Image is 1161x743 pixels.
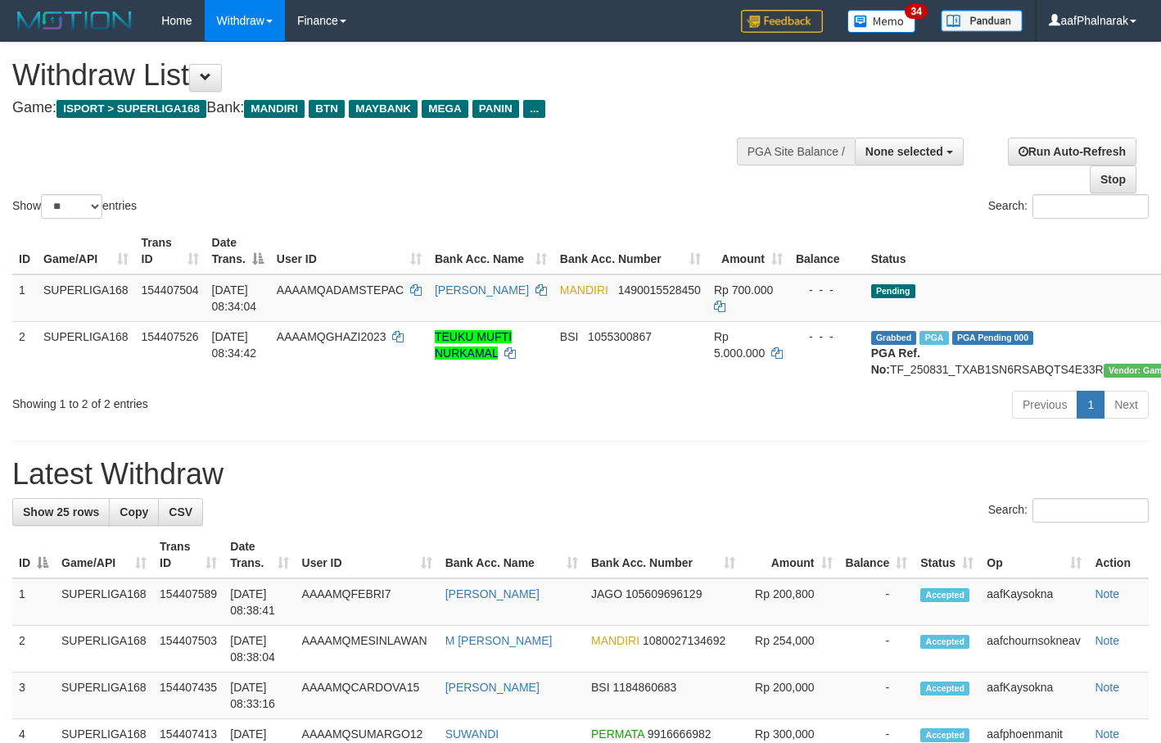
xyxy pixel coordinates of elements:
a: Next [1104,391,1149,419]
span: ISPORT > SUPERLIGA168 [56,100,206,118]
td: SUPERLIGA168 [55,673,153,719]
td: SUPERLIGA168 [55,626,153,673]
td: [DATE] 08:33:16 [224,673,295,719]
td: 2 [12,321,37,384]
th: ID: activate to sort column descending [12,532,55,578]
th: Action [1088,532,1149,578]
th: ID [12,228,37,274]
th: User ID: activate to sort column ascending [270,228,428,274]
span: Marked by aafandaneth [919,331,948,345]
span: Copy 1080027134692 to clipboard [643,634,725,647]
a: Stop [1090,165,1136,193]
div: PGA Site Balance / [737,138,855,165]
td: 1 [12,274,37,322]
th: Date Trans.: activate to sort column descending [206,228,270,274]
td: - [839,626,915,673]
a: [PERSON_NAME] [445,587,540,600]
a: Note [1095,727,1119,741]
td: [DATE] 08:38:04 [224,626,295,673]
td: SUPERLIGA168 [37,274,135,322]
td: AAAAMQMESINLAWAN [296,626,439,673]
span: 154407504 [142,283,199,297]
span: [DATE] 08:34:04 [212,283,257,313]
td: 154407503 [153,626,224,673]
div: - - - [796,328,858,345]
td: [DATE] 08:38:41 [224,578,295,626]
span: None selected [865,145,943,158]
a: Previous [1012,391,1077,419]
th: Amount: activate to sort column ascending [707,228,789,274]
span: BSI [560,330,579,343]
th: Date Trans.: activate to sort column ascending [224,532,295,578]
span: CSV [169,505,192,519]
span: ... [523,100,545,118]
td: 1 [12,578,55,626]
span: MAYBANK [349,100,418,118]
h4: Game: Bank: [12,100,757,116]
th: Trans ID: activate to sort column ascending [135,228,206,274]
span: BSI [591,681,610,694]
td: Rp 254,000 [742,626,839,673]
div: Showing 1 to 2 of 2 entries [12,389,472,412]
a: Show 25 rows [12,498,110,526]
span: Copy 105609696129 to clipboard [626,587,702,600]
span: 154407526 [142,330,199,343]
th: Game/API: activate to sort column ascending [37,228,135,274]
th: Amount: activate to sort column ascending [742,532,839,578]
td: 154407589 [153,578,224,626]
span: Pending [871,284,915,298]
a: 1 [1077,391,1105,419]
span: [DATE] 08:34:42 [212,330,257,360]
span: Rp 700.000 [714,283,773,297]
button: None selected [855,138,964,165]
a: [PERSON_NAME] [445,681,540,694]
img: panduan.png [941,10,1023,32]
label: Search: [988,194,1149,219]
th: Balance [789,228,865,274]
span: JAGO [591,587,622,600]
td: aafchournsokneav [980,626,1088,673]
span: Copy 1184860683 to clipboard [612,681,676,694]
span: PANIN [472,100,519,118]
td: SUPERLIGA168 [37,321,135,384]
th: Bank Acc. Number: activate to sort column ascending [553,228,707,274]
a: Copy [109,498,159,526]
td: 154407435 [153,673,224,719]
span: AAAAMQGHAZI2023 [277,330,386,343]
span: Copy [120,505,148,519]
h1: Withdraw List [12,59,757,92]
td: - [839,673,915,719]
td: SUPERLIGA168 [55,578,153,626]
td: AAAAMQFEBRI7 [296,578,439,626]
h1: Latest Withdraw [12,458,1149,491]
span: Grabbed [871,331,917,345]
td: 3 [12,673,55,719]
span: PERMATA [591,727,644,741]
span: Accepted [920,728,969,742]
th: Bank Acc. Name: activate to sort column ascending [439,532,585,578]
th: Op: activate to sort column ascending [980,532,1088,578]
a: SUWANDI [445,727,499,741]
span: MANDIRI [244,100,305,118]
label: Show entries [12,194,137,219]
th: Status: activate to sort column ascending [914,532,980,578]
a: [PERSON_NAME] [435,283,529,297]
img: MOTION_logo.png [12,8,137,33]
label: Search: [988,498,1149,523]
td: aafKaysokna [980,673,1088,719]
input: Search: [1032,498,1149,523]
div: - - - [796,282,858,298]
th: Game/API: activate to sort column ascending [55,532,153,578]
span: Copy 1490015528450 to clipboard [618,283,701,297]
a: M [PERSON_NAME] [445,634,553,647]
input: Search: [1032,194,1149,219]
td: 2 [12,626,55,673]
th: Bank Acc. Number: activate to sort column ascending [585,532,742,578]
span: MANDIRI [560,283,608,297]
span: MANDIRI [591,634,639,647]
td: aafKaysokna [980,578,1088,626]
select: Showentries [41,194,102,219]
span: Copy 1055300867 to clipboard [588,330,652,343]
span: Accepted [920,588,969,602]
span: BTN [309,100,345,118]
